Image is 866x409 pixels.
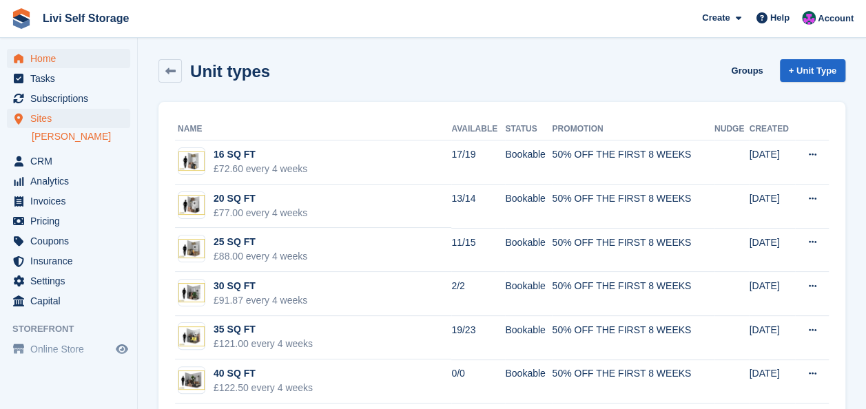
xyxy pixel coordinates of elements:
span: Create [702,11,730,25]
td: 50% OFF THE FIRST 8 WEEKS [552,316,714,360]
a: + Unit Type [780,59,845,82]
a: menu [7,291,130,311]
div: 16 SQ FT [214,147,307,162]
td: 17/19 [451,140,505,185]
td: [DATE] [749,228,795,272]
span: Analytics [30,171,113,191]
a: menu [7,211,130,231]
img: 20-sqft-unit.jpg [178,195,205,215]
td: Bookable [505,140,552,185]
img: 35-sqft-unit.jpg [178,326,205,346]
a: Livi Self Storage [37,7,134,30]
td: Bookable [505,272,552,316]
img: Graham Cameron [802,11,816,25]
span: CRM [30,151,113,171]
div: 25 SQ FT [214,235,307,249]
span: Online Store [30,339,113,359]
span: Subscriptions [30,89,113,108]
img: 40-sqft-unit.jpg [178,370,205,390]
div: £122.50 every 4 weeks [214,381,313,395]
span: Home [30,49,113,68]
span: Help [770,11,790,25]
span: Account [818,12,854,25]
a: menu [7,251,130,271]
td: 11/15 [451,228,505,272]
a: menu [7,151,130,171]
a: menu [7,49,130,68]
a: menu [7,171,130,191]
img: 15-sqft-unit.jpg [178,151,205,171]
td: 19/23 [451,316,505,360]
h2: Unit types [190,62,270,81]
span: Capital [30,291,113,311]
a: menu [7,339,130,359]
img: stora-icon-8386f47178a22dfd0bd8f6a31ec36ba5ce8667c1dd55bd0f319d3a0aa187defe.svg [11,8,32,29]
a: Groups [725,59,768,82]
td: Bookable [505,316,552,360]
a: menu [7,191,130,211]
td: 13/14 [451,185,505,229]
a: menu [7,231,130,251]
div: 35 SQ FT [214,322,313,337]
span: Invoices [30,191,113,211]
td: 50% OFF THE FIRST 8 WEEKS [552,185,714,229]
div: £91.87 every 4 weeks [214,293,307,308]
span: Tasks [30,69,113,88]
td: 50% OFF THE FIRST 8 WEEKS [552,272,714,316]
a: menu [7,89,130,108]
th: Available [451,118,505,140]
div: 20 SQ FT [214,191,307,206]
div: £121.00 every 4 weeks [214,337,313,351]
span: Pricing [30,211,113,231]
th: Promotion [552,118,714,140]
td: 2/2 [451,272,505,316]
span: Settings [30,271,113,291]
td: [DATE] [749,316,795,360]
div: 40 SQ FT [214,366,313,381]
div: 30 SQ FT [214,279,307,293]
span: Storefront [12,322,137,336]
th: Created [749,118,795,140]
th: Name [175,118,451,140]
td: 50% OFF THE FIRST 8 WEEKS [552,359,714,403]
a: Preview store [114,341,130,357]
td: Bookable [505,359,552,403]
td: [DATE] [749,140,795,185]
div: £88.00 every 4 weeks [214,249,307,264]
td: 50% OFF THE FIRST 8 WEEKS [552,228,714,272]
span: Coupons [30,231,113,251]
th: Nudge [714,118,750,140]
div: £77.00 every 4 weeks [214,206,307,220]
td: Bookable [505,185,552,229]
a: [PERSON_NAME] [32,130,130,143]
th: Status [505,118,552,140]
img: 25-sqft-unit.jpg [178,239,205,259]
img: 30-sqft-unit.jpg [178,283,205,303]
td: [DATE] [749,272,795,316]
div: £72.60 every 4 weeks [214,162,307,176]
td: [DATE] [749,359,795,403]
a: menu [7,271,130,291]
td: 50% OFF THE FIRST 8 WEEKS [552,140,714,185]
td: [DATE] [749,185,795,229]
a: menu [7,109,130,128]
td: Bookable [505,228,552,272]
span: Insurance [30,251,113,271]
a: menu [7,69,130,88]
span: Sites [30,109,113,128]
td: 0/0 [451,359,505,403]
